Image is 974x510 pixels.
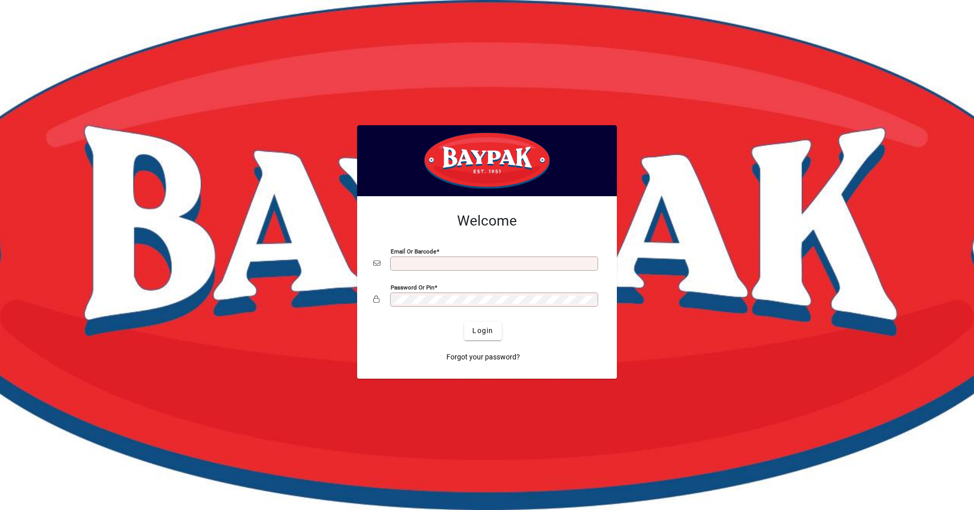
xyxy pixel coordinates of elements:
[442,348,524,367] a: Forgot your password?
[446,352,520,362] span: Forgot your password?
[472,325,493,336] span: Login
[464,322,501,340] button: Login
[391,283,434,290] mat-label: Password or Pin
[391,247,436,254] mat-label: Email or Barcode
[373,212,601,230] h2: Welcome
